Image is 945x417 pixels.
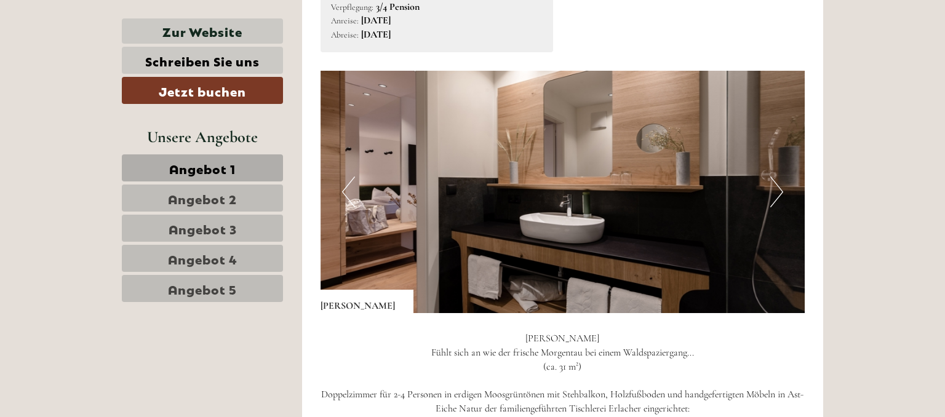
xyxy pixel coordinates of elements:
span: Angebot 4 [168,250,237,267]
div: [PERSON_NAME] [321,290,413,313]
a: Jetzt buchen [122,77,283,104]
b: [DATE] [361,14,391,26]
span: Angebot 5 [168,280,237,297]
span: Angebot 1 [169,159,236,177]
b: [DATE] [361,28,391,41]
small: Abreise: [331,30,359,40]
small: Verpflegung: [331,2,373,12]
a: Schreiben Sie uns [122,47,283,74]
div: Guten Tag, wie können wir Ihnen helfen? [9,33,181,71]
span: Angebot 3 [169,220,237,237]
button: Senden [399,319,485,346]
img: image [321,71,805,313]
small: 16:14 [18,60,175,68]
button: Next [770,177,783,207]
div: [DATE] [220,9,265,30]
span: Angebot 2 [168,189,237,207]
small: Anreise: [331,15,359,26]
a: Zur Website [122,18,283,44]
button: Previous [342,177,355,207]
div: Unsere Angebote [122,125,283,148]
div: [GEOGRAPHIC_DATA] [18,36,175,46]
b: 3/4 Pension [376,1,420,13]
